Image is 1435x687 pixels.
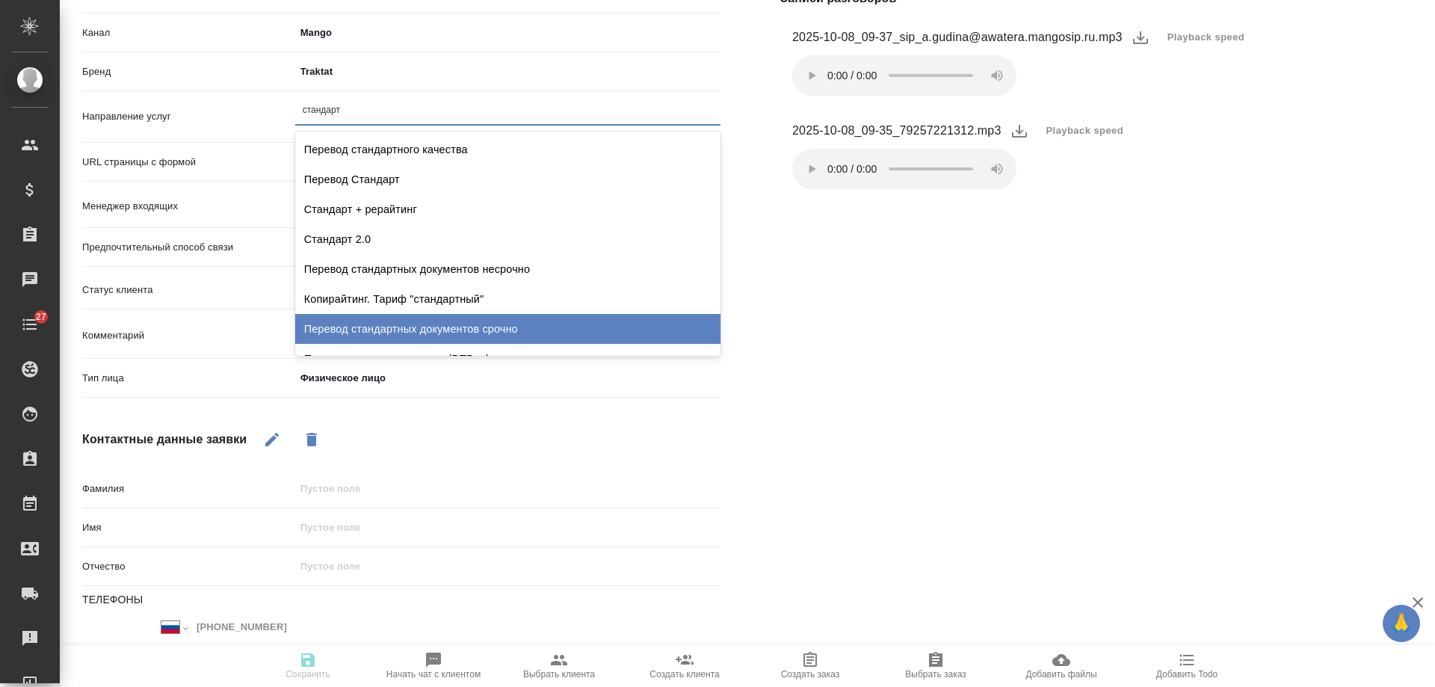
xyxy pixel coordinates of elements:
[27,309,55,324] span: 27
[1158,21,1254,54] button: Playback
[191,616,322,638] input: Пустое поле
[295,224,720,254] div: Стандарт 2.0
[82,481,295,496] p: Фамилия
[295,555,720,577] input: Пустое поле
[82,592,720,609] h6: Телефоны
[82,431,247,449] h4: Контактные данные заявки
[295,135,720,164] div: Перевод стандартного качества
[792,55,1016,96] audio: Ваш браузер не поддерживает элемент .
[286,669,330,680] span: Сохранить
[1123,19,1158,55] button: download
[254,422,290,458] button: Редактировать
[82,371,295,386] p: Тип лица
[386,669,481,680] span: Начать чат с клиентом
[82,109,295,124] p: Направление услуг
[1383,605,1420,642] button: 🙏
[1124,645,1250,687] button: Добавить Todo
[82,559,295,574] p: Отчество
[82,25,295,40] p: Канал
[82,64,295,79] p: Бренд
[649,669,719,680] span: Создать клиента
[371,645,496,687] button: Начать чат с клиентом
[1156,669,1218,680] span: Добавить Todo
[4,306,56,343] a: 27
[295,314,720,344] div: Перевод стандартных документов срочно
[295,366,579,391] div: Физическое лицо
[792,149,1016,189] audio: Ваш браузер не поддерживает элемент .
[295,59,720,84] div: Traktat
[1046,123,1124,138] span: Playback speed
[295,517,720,538] input: Пустое поле
[82,199,295,214] p: Менеджер входящих
[792,122,1002,140] figcaption: 2025-10-08_09-35_79257221312.mp3
[1167,30,1245,45] span: Playback speed
[295,20,720,46] div: Mango
[82,155,295,170] p: URL страницы с формой
[747,645,873,687] button: Создать заказ
[295,194,720,224] div: Стандарт + рерайтинг
[873,645,999,687] button: Выбрать заказ
[781,669,840,680] span: Создать заказ
[999,645,1124,687] button: Добавить файлы
[245,645,371,687] button: Сохранить
[295,254,720,284] div: Перевод стандартных документов несрочно
[1025,669,1096,680] span: Добавить файлы
[82,283,295,298] p: Статус клиента
[1002,113,1037,149] button: download
[792,28,1123,46] figcaption: 2025-10-08_09-37_sip_a.gudina@awatera.mangosip.ru.mp3
[294,422,330,458] button: Удалить
[295,478,720,499] input: Пустое поле
[905,669,966,680] span: Выбрать заказ
[82,520,295,535] p: Имя
[82,328,295,343] p: Комментарий
[523,669,595,680] span: Выбрать клиента
[496,645,622,687] button: Выбрать клиента
[295,164,720,194] div: Перевод Стандарт
[1037,114,1133,147] button: Playback
[622,645,747,687] button: Создать клиента
[82,240,295,255] p: Предпочтительный способ связи
[295,344,720,374] div: Проверка верстки стандарт (DTPqa)
[1389,608,1414,639] span: 🙏
[295,284,720,314] div: Копирайтинг. Тариф "стандартный"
